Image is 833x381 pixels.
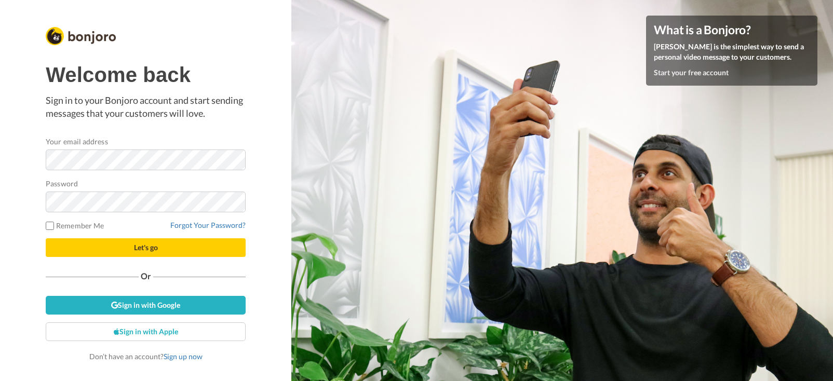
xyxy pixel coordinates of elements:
h1: Welcome back [46,63,246,86]
span: Or [139,273,153,280]
label: Your email address [46,136,108,147]
a: Forgot Your Password? [170,221,246,229]
a: Start your free account [654,68,729,77]
a: Sign in with Google [46,296,246,315]
span: Don’t have an account? [89,352,203,361]
label: Password [46,178,78,189]
a: Sign up now [164,352,203,361]
h4: What is a Bonjoro? [654,23,810,36]
input: Remember Me [46,222,54,230]
label: Remember Me [46,220,104,231]
p: [PERSON_NAME] is the simplest way to send a personal video message to your customers. [654,42,810,62]
a: Sign in with Apple [46,322,246,341]
span: Let's go [134,243,158,252]
p: Sign in to your Bonjoro account and start sending messages that your customers will love. [46,94,246,120]
button: Let's go [46,238,246,257]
